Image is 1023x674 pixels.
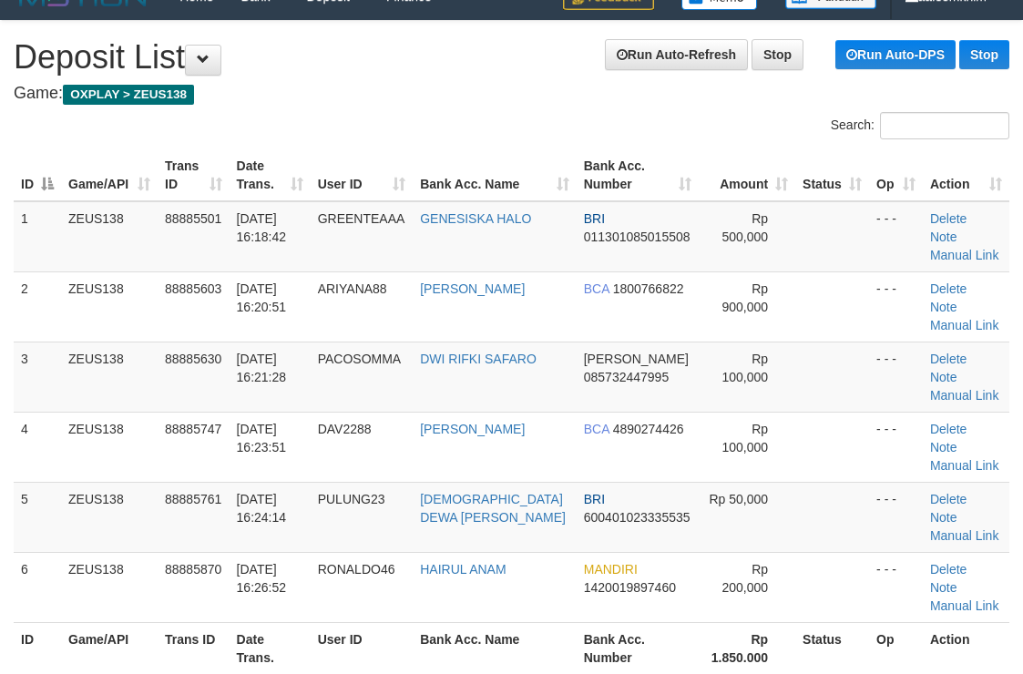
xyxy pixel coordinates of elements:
th: Trans ID: activate to sort column ascending [158,149,230,201]
th: Status: activate to sort column ascending [795,149,869,201]
a: Run Auto-Refresh [605,39,748,70]
span: [DATE] 16:21:28 [237,352,287,384]
td: ZEUS138 [61,552,158,622]
span: Rp 200,000 [722,562,769,595]
td: ZEUS138 [61,271,158,342]
a: Note [930,300,957,314]
span: [DATE] 16:26:52 [237,562,287,595]
td: ZEUS138 [61,412,158,482]
span: BRI [584,492,605,506]
th: Bank Acc. Name [413,622,577,674]
th: Bank Acc. Number: activate to sort column ascending [577,149,699,201]
a: Delete [930,492,967,506]
a: [DEMOGRAPHIC_DATA] DEWA [PERSON_NAME] [420,492,566,525]
a: Note [930,230,957,244]
a: DWI RIFKI SAFARO [420,352,537,366]
span: Rp 100,000 [722,352,769,384]
td: 2 [14,271,61,342]
td: 5 [14,482,61,552]
a: Delete [930,562,967,577]
a: Manual Link [930,598,999,613]
h1: Deposit List [14,39,1009,76]
th: Bank Acc. Number [577,622,699,674]
a: Manual Link [930,388,999,403]
span: BRI [584,211,605,226]
span: ARIYANA88 [318,281,387,296]
a: Stop [959,40,1009,69]
span: MANDIRI [584,562,638,577]
th: Game/API [61,622,158,674]
a: Delete [930,352,967,366]
a: Note [930,580,957,595]
th: Status [795,622,869,674]
span: Copy 011301085015508 to clipboard [584,230,691,244]
span: 88885603 [165,281,221,296]
span: Copy 600401023335535 to clipboard [584,510,691,525]
span: 88885630 [165,352,221,366]
th: ID [14,622,61,674]
th: Trans ID [158,622,230,674]
span: PULUNG23 [318,492,385,506]
span: OXPLAY > ZEUS138 [63,85,194,105]
span: Rp 50,000 [710,492,769,506]
span: Rp 100,000 [722,422,769,454]
a: Note [930,370,957,384]
span: Copy 1420019897460 to clipboard [584,580,676,595]
a: Delete [930,422,967,436]
td: 3 [14,342,61,412]
td: - - - [869,482,923,552]
label: Search: [831,112,1009,139]
a: Manual Link [930,318,999,332]
td: ZEUS138 [61,342,158,412]
th: Bank Acc. Name: activate to sort column ascending [413,149,577,201]
th: Action [923,622,1009,674]
th: User ID: activate to sort column ascending [311,149,414,201]
td: - - - [869,552,923,622]
span: GREENTEAAA [318,211,405,226]
a: Manual Link [930,458,999,473]
td: 6 [14,552,61,622]
th: Rp 1.850.000 [699,622,795,674]
a: HAIRUL ANAM [420,562,506,577]
span: Copy 085732447995 to clipboard [584,370,669,384]
span: RONALDO46 [318,562,395,577]
span: [DATE] 16:24:14 [237,492,287,525]
a: [PERSON_NAME] [420,281,525,296]
span: [DATE] 16:20:51 [237,281,287,314]
th: Op: activate to sort column ascending [869,149,923,201]
th: Date Trans.: activate to sort column ascending [230,149,311,201]
th: Amount: activate to sort column ascending [699,149,795,201]
input: Search: [880,112,1009,139]
td: - - - [869,412,923,482]
a: [PERSON_NAME] [420,422,525,436]
td: 1 [14,201,61,272]
a: Delete [930,211,967,226]
h4: Game: [14,85,1009,103]
span: 88885501 [165,211,221,226]
span: Rp 900,000 [722,281,769,314]
th: ID: activate to sort column descending [14,149,61,201]
a: GENESISKA HALO [420,211,531,226]
th: User ID [311,622,414,674]
a: Note [930,440,957,454]
td: - - - [869,342,923,412]
span: PACOSOMMA [318,352,402,366]
span: 88885870 [165,562,221,577]
span: Copy 4890274426 to clipboard [613,422,684,436]
td: 4 [14,412,61,482]
a: Run Auto-DPS [835,40,956,69]
a: Delete [930,281,967,296]
span: BCA [584,422,609,436]
td: - - - [869,201,923,272]
a: Note [930,510,957,525]
span: BCA [584,281,609,296]
td: - - - [869,271,923,342]
td: ZEUS138 [61,482,158,552]
th: Action: activate to sort column ascending [923,149,1009,201]
a: Manual Link [930,248,999,262]
th: Game/API: activate to sort column ascending [61,149,158,201]
th: Date Trans. [230,622,311,674]
a: Stop [752,39,803,70]
span: [PERSON_NAME] [584,352,689,366]
a: Manual Link [930,528,999,543]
